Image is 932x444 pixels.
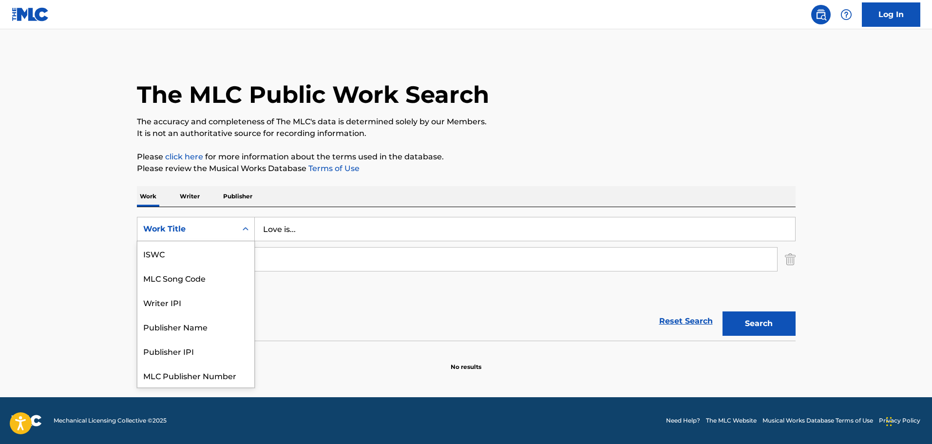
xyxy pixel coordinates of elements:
[706,416,757,425] a: The MLC Website
[137,163,796,174] p: Please review the Musical Works Database
[886,407,892,436] div: Drag
[137,151,796,163] p: Please for more information about the terms used in the database.
[306,164,360,173] a: Terms of Use
[137,217,796,341] form: Search Form
[815,9,827,20] img: search
[137,266,254,290] div: MLC Song Code
[785,247,796,271] img: Delete Criterion
[137,339,254,363] div: Publisher IPI
[837,5,856,24] div: Help
[654,310,718,332] a: Reset Search
[12,7,49,21] img: MLC Logo
[137,128,796,139] p: It is not an authoritative source for recording information.
[220,186,255,207] p: Publisher
[165,152,203,161] a: click here
[137,363,254,387] div: MLC Publisher Number
[137,290,254,314] div: Writer IPI
[12,415,42,426] img: logo
[137,80,489,109] h1: The MLC Public Work Search
[137,186,159,207] p: Work
[666,416,700,425] a: Need Help?
[137,241,254,266] div: ISWC
[451,351,481,371] p: No results
[143,223,231,235] div: Work Title
[177,186,203,207] p: Writer
[840,9,852,20] img: help
[54,416,167,425] span: Mechanical Licensing Collective © 2025
[137,314,254,339] div: Publisher Name
[879,416,920,425] a: Privacy Policy
[723,311,796,336] button: Search
[762,416,873,425] a: Musical Works Database Terms of Use
[137,116,796,128] p: The accuracy and completeness of The MLC's data is determined solely by our Members.
[811,5,831,24] a: Public Search
[883,397,932,444] iframe: Chat Widget
[862,2,920,27] a: Log In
